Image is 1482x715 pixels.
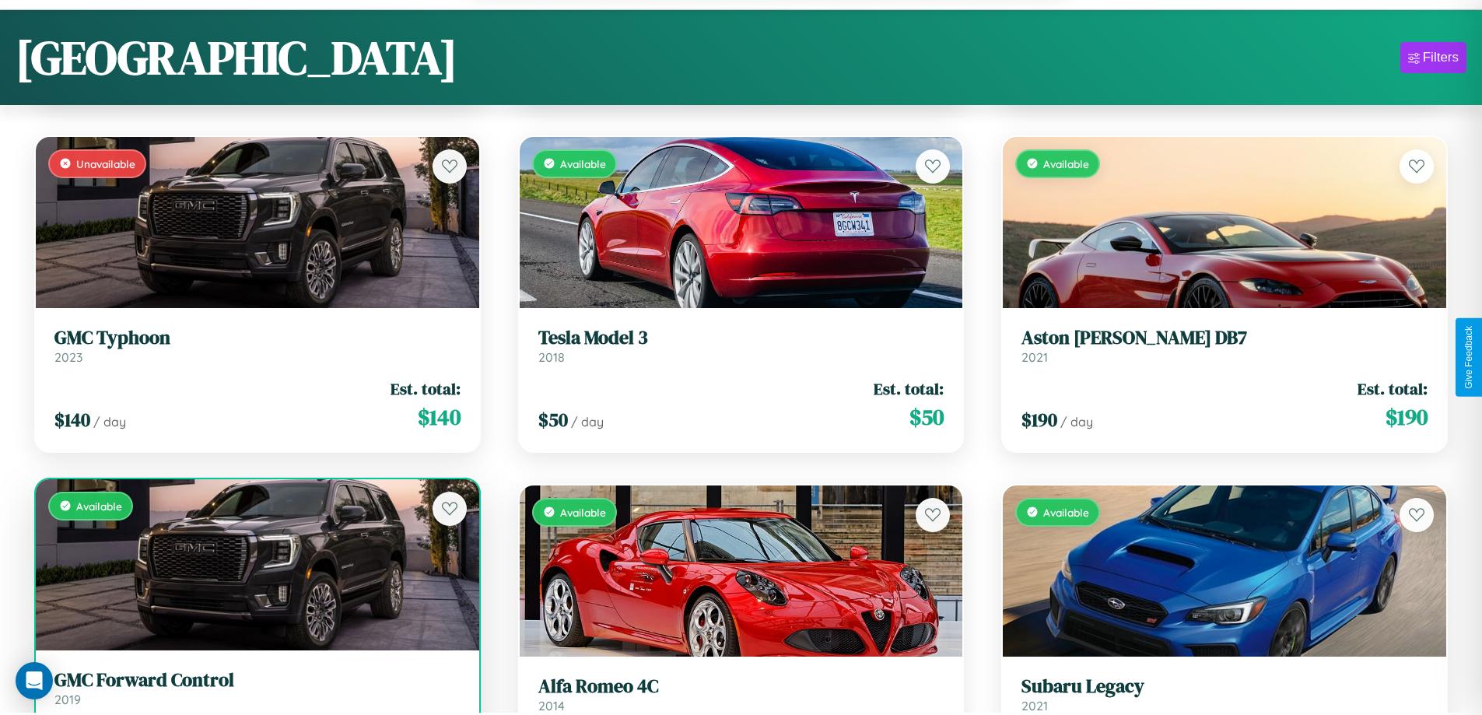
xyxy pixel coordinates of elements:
[54,669,461,707] a: GMC Forward Control2019
[571,414,604,429] span: / day
[538,675,944,698] h3: Alfa Romeo 4C
[54,407,90,433] span: $ 140
[1021,675,1428,698] h3: Subaru Legacy
[1423,50,1459,65] div: Filters
[1463,326,1474,389] div: Give Feedback
[418,401,461,433] span: $ 140
[16,662,53,699] div: Open Intercom Messenger
[76,157,135,170] span: Unavailable
[391,377,461,400] span: Est. total:
[1021,675,1428,713] a: Subaru Legacy2021
[538,349,565,365] span: 2018
[538,327,944,365] a: Tesla Model 32018
[1021,327,1428,365] a: Aston [PERSON_NAME] DB72021
[874,377,944,400] span: Est. total:
[1400,42,1466,73] button: Filters
[1021,698,1048,713] span: 2021
[560,506,606,519] span: Available
[54,327,461,365] a: GMC Typhoon2023
[1021,327,1428,349] h3: Aston [PERSON_NAME] DB7
[1043,506,1089,519] span: Available
[54,349,82,365] span: 2023
[54,327,461,349] h3: GMC Typhoon
[93,414,126,429] span: / day
[538,407,568,433] span: $ 50
[1358,377,1428,400] span: Est. total:
[1060,414,1093,429] span: / day
[16,26,457,89] h1: [GEOGRAPHIC_DATA]
[1386,401,1428,433] span: $ 190
[54,692,81,707] span: 2019
[538,698,565,713] span: 2014
[538,675,944,713] a: Alfa Romeo 4C2014
[1021,407,1057,433] span: $ 190
[538,327,944,349] h3: Tesla Model 3
[1043,157,1089,170] span: Available
[54,669,461,692] h3: GMC Forward Control
[560,157,606,170] span: Available
[1021,349,1048,365] span: 2021
[76,499,122,513] span: Available
[909,401,944,433] span: $ 50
